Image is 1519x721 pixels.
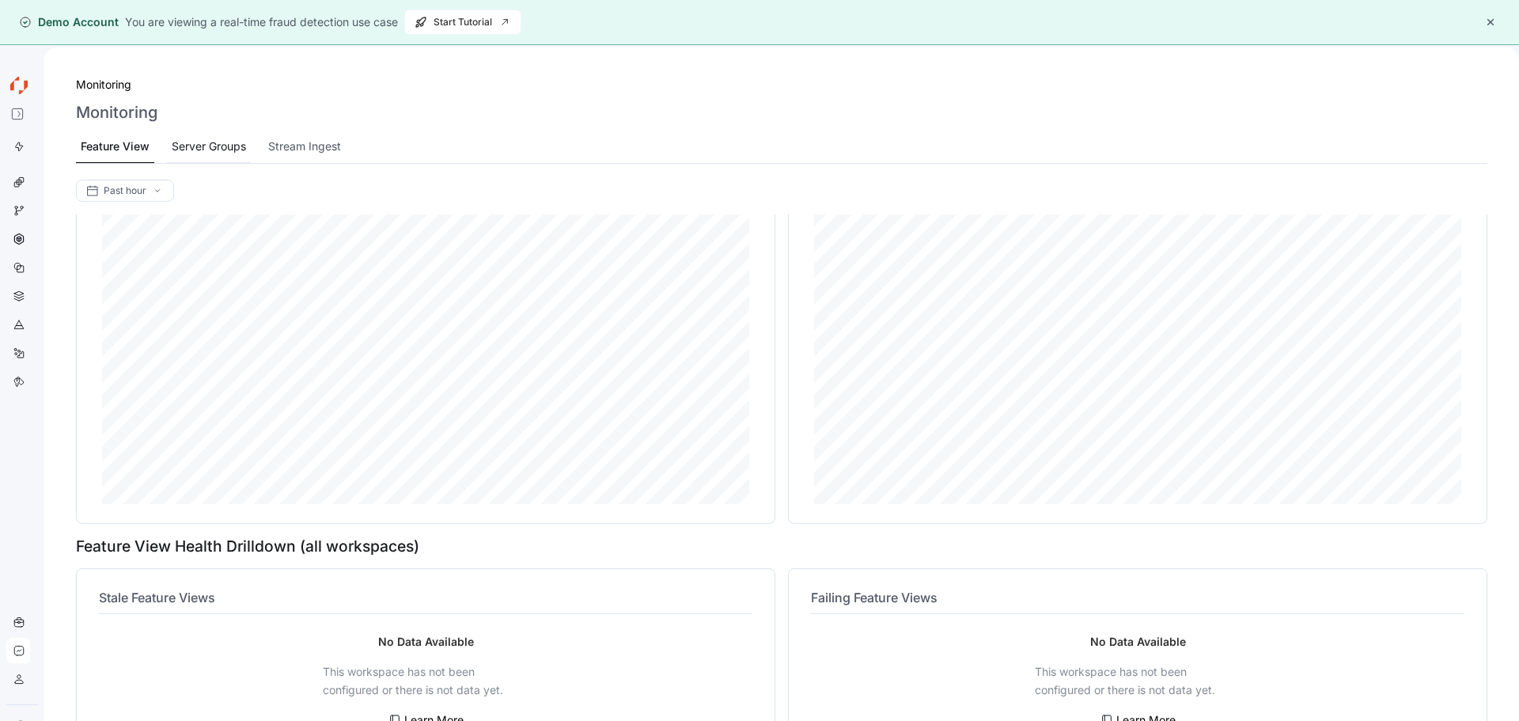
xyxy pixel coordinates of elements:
[811,588,1464,607] h4: Failing Feature Views
[76,103,157,122] h3: Monitoring
[268,138,341,155] div: Stream Ingest
[76,537,1487,556] div: Feature View Health Drilldown (all workspaces)
[125,13,398,31] div: You are viewing a real-time fraud detection use case
[378,633,474,651] div: No Data Available
[172,138,246,155] div: Server Groups
[104,186,146,195] div: Past hour
[76,76,131,93] a: Monitoring
[323,663,528,699] div: This workspace has not been configured or there is not data yet.
[1090,633,1186,651] div: No Data Available
[81,138,150,155] div: Feature View
[99,588,752,607] h4: Stale Feature Views
[19,14,119,30] div: Demo Account
[1035,663,1241,699] div: This workspace has not been configured or there is not data yet.
[76,180,174,202] div: Past hour
[415,10,511,34] span: Start Tutorial
[404,9,521,35] button: Start Tutorial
